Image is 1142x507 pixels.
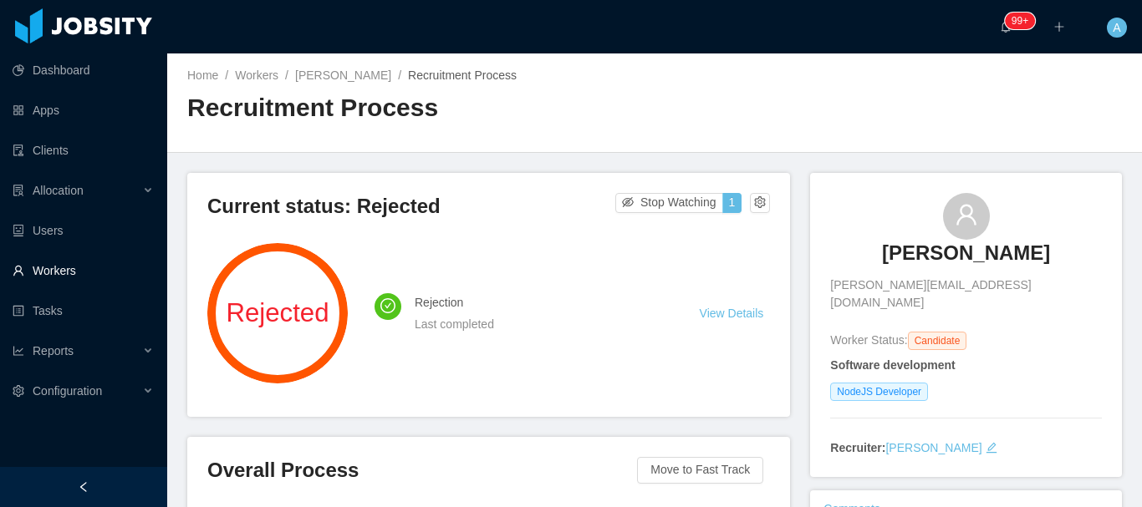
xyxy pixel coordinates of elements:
[986,442,997,454] i: icon: edit
[1053,21,1065,33] i: icon: plus
[207,457,637,484] h3: Overall Process
[380,298,395,313] i: icon: check-circle
[750,193,770,213] button: icon: setting
[295,68,391,82] a: [PERSON_NAME]
[415,293,660,312] h4: Rejection
[830,383,928,401] span: NodeJS Developer
[235,68,278,82] a: Workers
[955,203,978,226] i: icon: user
[415,315,660,333] div: Last completed
[398,68,401,82] span: /
[187,68,218,82] a: Home
[882,240,1050,266] h3: [PERSON_NAME]
[1113,18,1120,38] span: A
[13,254,154,287] a: icon: userWorkers
[885,441,981,454] a: [PERSON_NAME]
[637,457,763,484] button: Move to Fast Track
[285,68,288,82] span: /
[830,358,955,372] strong: Software development
[908,332,967,350] span: Candidate
[207,193,615,220] h3: Current status: Rejected
[1005,13,1035,29] sup: 158
[882,240,1050,276] a: [PERSON_NAME]
[830,333,907,347] span: Worker Status:
[408,68,517,82] span: Recruitment Process
[13,214,154,247] a: icon: robotUsers
[187,91,655,125] h2: Recruitment Process
[33,184,84,197] span: Allocation
[33,344,74,357] span: Reports
[1000,21,1012,33] i: icon: bell
[13,134,154,167] a: icon: auditClients
[13,294,154,327] a: icon: profileTasks
[13,385,24,397] i: icon: setting
[13,185,24,196] i: icon: solution
[830,276,1102,312] span: [PERSON_NAME][EMAIL_ADDRESS][DOMAIN_NAME]
[207,300,348,326] span: Rejected
[830,441,885,454] strong: Recruiter:
[33,384,102,398] span: Configuration
[700,307,764,320] a: View Details
[13,53,154,87] a: icon: pie-chartDashboard
[13,345,24,357] i: icon: line-chart
[615,193,723,213] button: icon: eye-invisibleStop Watching
[722,193,742,213] button: 1
[13,94,154,127] a: icon: appstoreApps
[225,68,228,82] span: /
